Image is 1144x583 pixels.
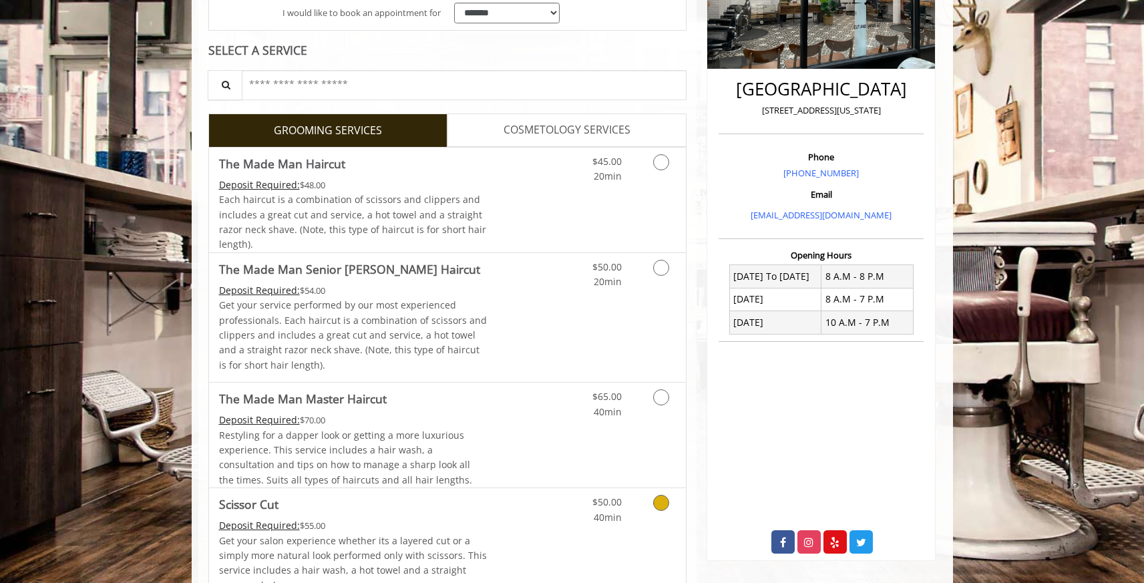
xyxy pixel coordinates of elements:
div: $54.00 [219,283,488,298]
b: Scissor Cut [219,495,278,514]
div: $55.00 [219,518,488,533]
span: 40min [594,511,622,524]
p: [STREET_ADDRESS][US_STATE] [722,104,920,118]
div: $70.00 [219,413,488,427]
h3: Opening Hours [719,250,924,260]
span: This service needs some Advance to be paid before we block your appointment [219,519,300,532]
span: $45.00 [592,155,622,168]
h3: Email [722,190,920,199]
span: GROOMING SERVICES [274,122,382,140]
span: $50.00 [592,260,622,273]
span: 20min [594,275,622,288]
span: COSMETOLOGY SERVICES [504,122,630,139]
span: Restyling for a dapper look or getting a more luxurious experience. This service includes a hair ... [219,429,472,486]
div: $48.00 [219,178,488,192]
td: [DATE] [729,288,821,311]
span: This service needs some Advance to be paid before we block your appointment [219,413,300,426]
td: 8 A.M - 7 P.M [821,288,914,311]
span: $65.00 [592,390,622,403]
span: This service needs some Advance to be paid before we block your appointment [219,284,300,297]
span: 20min [594,170,622,182]
td: [DATE] [729,311,821,334]
b: The Made Man Haircut [219,154,345,173]
td: 8 A.M - 8 P.M [821,265,914,288]
div: SELECT A SERVICE [208,44,687,57]
b: The Made Man Master Haircut [219,389,387,408]
td: [DATE] To [DATE] [729,265,821,288]
span: I would like to book an appointment for [282,6,441,20]
span: This service needs some Advance to be paid before we block your appointment [219,178,300,191]
span: $50.00 [592,496,622,508]
a: [EMAIL_ADDRESS][DOMAIN_NAME] [751,209,892,221]
a: [PHONE_NUMBER] [783,167,859,179]
span: 40min [594,405,622,418]
td: 10 A.M - 7 P.M [821,311,914,334]
span: Each haircut is a combination of scissors and clippers and includes a great cut and service, a ho... [219,193,486,250]
h2: [GEOGRAPHIC_DATA] [722,79,920,99]
b: The Made Man Senior [PERSON_NAME] Haircut [219,260,480,278]
p: Get your service performed by our most experienced professionals. Each haircut is a combination o... [219,298,488,373]
button: Service Search [208,70,242,100]
h3: Phone [722,152,920,162]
